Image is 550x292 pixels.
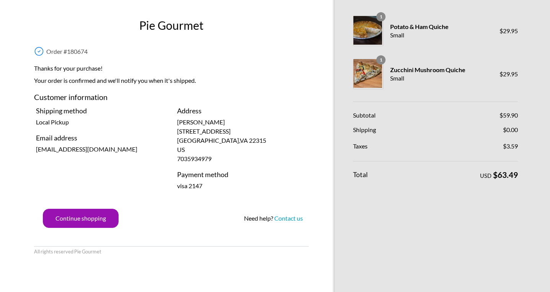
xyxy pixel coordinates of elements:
h2: Thanks for your purchase! [34,64,309,76]
h4: Address [177,106,307,116]
h3: Customer information [34,91,309,106]
h4: Payment method [177,169,307,180]
li: All rights reserved Pie Gourmet [34,248,101,255]
span: 1 [376,55,386,65]
h1: Pie Gourmet [32,17,311,34]
h4: Shipping method [36,106,166,116]
span: [GEOGRAPHIC_DATA] , VA [177,137,266,144]
span: US [177,146,185,153]
button: Continue shopping [43,209,119,228]
span: [PERSON_NAME] [177,118,225,126]
span: 1 [376,12,386,21]
img: Potato & Ham Quiche [353,16,382,45]
p: Your order is confirmed and we'll notify you when it's shipped. [34,76,309,88]
img: Zucchini Mushroom Quiche [353,59,382,88]
span: 22315 [249,137,266,144]
span: [STREET_ADDRESS] [177,127,231,135]
a: Contact us [274,215,303,222]
p: Local Pickup [36,118,166,127]
h4: Email address [36,133,166,143]
p: [EMAIL_ADDRESS][DOMAIN_NAME] [36,145,166,154]
p: visa 2147 [177,181,307,190]
span: 7035934979 [177,155,212,162]
span: Order # 180674 [46,48,88,55]
div: Need help? [244,214,303,223]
